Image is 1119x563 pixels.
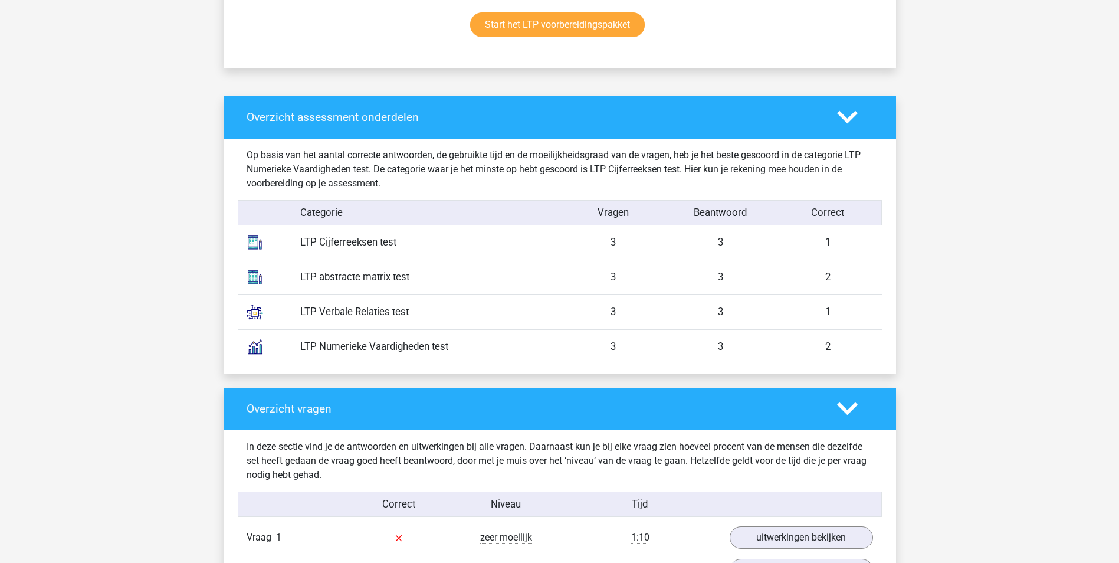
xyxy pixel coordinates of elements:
[240,263,270,292] img: abstract_matrices.1a7a1577918d.svg
[631,532,649,544] span: 1:10
[240,297,270,327] img: analogies.7686177dca09.svg
[667,235,775,250] div: 3
[247,402,819,415] h4: Overzicht vragen
[452,497,560,512] div: Niveau
[560,235,667,250] div: 3
[560,305,667,319] div: 3
[559,497,720,512] div: Tijd
[291,270,560,284] div: LTP abstracte matrix test
[560,205,667,220] div: Vragen
[775,235,882,250] div: 1
[667,305,775,319] div: 3
[240,228,270,257] img: number_sequences.393b09ea44bb.svg
[276,532,281,543] span: 1
[775,305,882,319] div: 1
[667,270,775,284] div: 3
[775,270,882,284] div: 2
[480,532,532,544] span: zeer moeilijk
[560,270,667,284] div: 3
[667,205,774,220] div: Beantwoord
[291,235,560,250] div: LTP Cijferreeksen test
[730,526,873,549] a: uitwerkingen bekijken
[291,339,560,354] div: LTP Numerieke Vaardigheden test
[247,110,819,124] h4: Overzicht assessment onderdelen
[775,339,882,354] div: 2
[345,497,452,512] div: Correct
[240,332,270,362] img: numerical_reasoning.c2aee8c4b37e.svg
[247,531,276,545] span: Vraag
[238,148,882,191] div: Op basis van het aantal correcte antwoorden, de gebruikte tijd en de moeilijkheidsgraad van de vr...
[291,305,560,319] div: LTP Verbale Relaties test
[291,205,559,220] div: Categorie
[560,339,667,354] div: 3
[238,440,882,482] div: In deze sectie vind je de antwoorden en uitwerkingen bij alle vragen. Daarnaast kun je bij elke v...
[667,339,775,354] div: 3
[470,12,645,37] a: Start het LTP voorbereidingspakket
[774,205,881,220] div: Correct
